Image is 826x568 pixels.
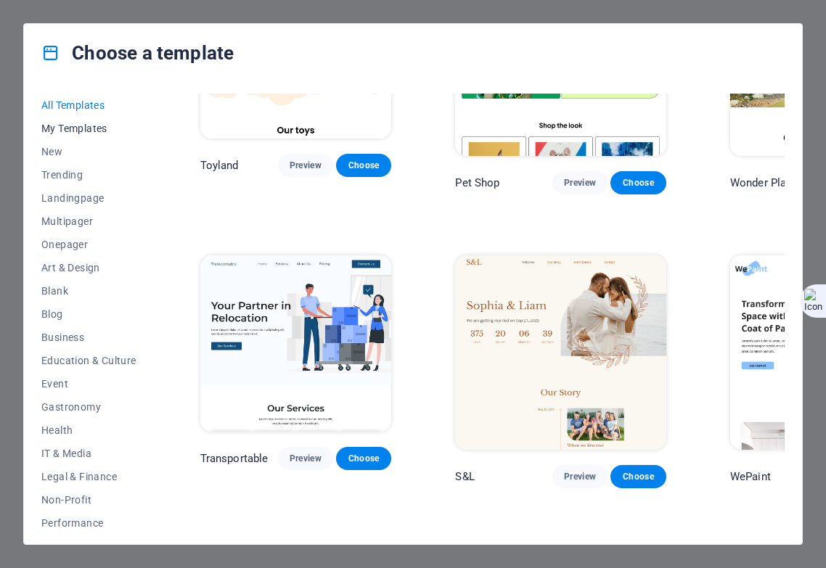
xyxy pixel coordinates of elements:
[41,117,136,140] button: My Templates
[41,326,136,349] button: Business
[622,471,654,482] span: Choose
[41,332,136,343] span: Business
[610,465,666,488] button: Choose
[41,511,136,535] button: Performance
[730,469,771,484] p: WePaint
[290,160,322,171] span: Preview
[41,471,136,482] span: Legal & Finance
[200,451,269,466] p: Transportable
[41,262,136,273] span: Art & Design
[41,163,136,186] button: Trending
[348,160,380,171] span: Choose
[41,465,136,488] button: Legal & Finance
[200,255,392,432] img: Transportable
[41,419,136,442] button: Health
[552,465,608,488] button: Preview
[336,154,391,177] button: Choose
[41,239,136,250] span: Onepager
[730,176,808,190] p: Wonder Planner
[41,285,136,297] span: Blank
[41,442,136,465] button: IT & Media
[41,123,136,134] span: My Templates
[41,279,136,302] button: Blank
[41,488,136,511] button: Non-Profit
[552,171,608,194] button: Preview
[41,210,136,233] button: Multipager
[336,447,391,470] button: Choose
[41,355,136,366] span: Education & Culture
[41,215,136,227] span: Multipager
[41,448,136,459] span: IT & Media
[348,453,380,464] span: Choose
[41,256,136,279] button: Art & Design
[41,401,136,413] span: Gastronomy
[455,176,499,190] p: Pet Shop
[41,372,136,395] button: Event
[41,308,136,320] span: Blog
[564,471,596,482] span: Preview
[455,255,666,450] img: S&L
[41,378,136,390] span: Event
[41,192,136,204] span: Landingpage
[41,395,136,419] button: Gastronomy
[610,171,666,194] button: Choose
[455,469,474,484] p: S&L
[41,140,136,163] button: New
[290,453,322,464] span: Preview
[41,424,136,436] span: Health
[200,158,239,173] p: Toyland
[41,94,136,117] button: All Templates
[278,447,333,470] button: Preview
[278,154,333,177] button: Preview
[41,302,136,326] button: Blog
[41,517,136,529] span: Performance
[41,494,136,506] span: Non-Profit
[41,146,136,157] span: New
[622,177,654,189] span: Choose
[41,41,234,65] h4: Choose a template
[564,177,596,189] span: Preview
[41,233,136,256] button: Onepager
[41,99,136,111] span: All Templates
[41,349,136,372] button: Education & Culture
[41,186,136,210] button: Landingpage
[41,169,136,181] span: Trending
